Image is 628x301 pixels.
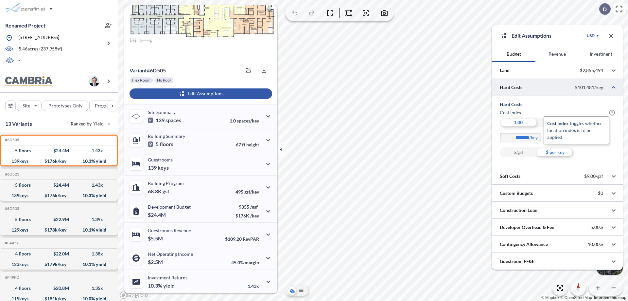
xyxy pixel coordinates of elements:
[584,173,603,179] p: $9.00/gsf
[245,260,259,265] span: margin
[603,6,607,12] p: D
[65,119,114,129] button: Ranked by Yield
[500,258,534,265] p: Guestroom FF&E
[235,204,259,210] p: $355
[547,121,602,140] span: toggles whether location index is to be applied
[148,204,191,210] p: Development Budget
[598,190,603,196] p: $0
[609,110,615,116] span: ?
[500,67,510,74] p: Land
[148,164,169,171] p: 139
[130,67,147,73] span: Variant
[157,78,171,83] p: No Pool
[537,118,574,127] div: 1.18
[537,147,574,157] div: $ per key
[235,213,259,218] p: $176K
[4,275,19,280] h5: Click to copy the code
[148,180,184,186] p: Building Program
[590,224,603,230] p: 5.00%
[148,133,185,139] p: Building Summary
[580,67,603,73] p: $2,855,494
[4,138,19,142] h5: Click to copy the code
[587,33,595,38] div: USD
[148,235,164,242] p: $5.5M
[89,101,125,111] button: Program
[250,213,259,218] span: /key
[500,147,537,157] div: $/gsf
[231,260,259,265] p: 45.0%
[500,173,520,179] p: Soft Costs
[4,206,19,211] h5: Click to copy the code
[500,224,554,231] p: Developer Overhead & Fee
[246,142,259,147] span: height
[17,101,42,111] button: Site
[500,207,537,214] p: Construction Loan
[89,76,99,86] img: user logo
[242,142,245,147] span: ft
[18,34,59,42] p: [STREET_ADDRESS]
[4,241,19,245] h5: Click to copy the code
[148,141,173,147] p: 5
[500,190,533,197] p: Custom Budgets
[148,259,164,265] p: $2.5M
[529,134,544,141] label: /key
[248,283,259,289] p: 1.43x
[148,109,176,115] p: Site Summary
[244,189,259,195] span: gsf/key
[148,212,167,218] p: $24.4M
[130,67,166,74] p: # 6d505
[23,103,30,109] p: Site
[48,103,82,109] p: Prototypes Only
[230,118,259,123] p: 1.0
[500,118,537,127] div: 1.00
[148,157,173,162] p: Guestrooms
[288,287,296,295] button: Aerial View
[130,88,272,99] button: Edit Assumptions
[225,236,259,242] p: $109.20
[18,57,20,65] p: -
[560,295,592,300] a: OpenStreetMap
[148,117,181,123] p: 139
[163,188,169,195] span: gsf
[236,142,259,147] p: 67
[5,22,45,29] p: Renamed Project
[160,141,173,147] span: floors
[4,172,19,177] h5: Click to copy the code
[120,292,148,299] a: Mapbox homepage
[243,236,259,242] span: RevPAR
[5,120,32,128] p: 13 Variants
[163,282,175,289] span: yield
[535,46,579,62] button: Revenue
[512,32,551,40] p: Edit Assumptions
[148,188,169,195] p: 68.8K
[148,275,187,280] p: Investment Returns
[594,295,626,300] a: Improve this map
[158,164,169,171] span: keys
[148,251,193,257] p: Net Operating Income
[500,109,521,116] h6: Cost index
[166,117,181,123] span: spaces
[237,118,259,123] span: spaces/key
[579,46,623,62] button: Investment
[5,76,52,86] img: BrandImage
[250,204,258,210] span: /gsf
[132,78,150,83] p: Flex Room
[19,46,62,53] p: 5.46 acres ( 237,958 sf)
[500,101,615,108] h5: Hard Costs
[541,295,559,300] a: Mapbox
[492,46,535,62] button: Budget
[95,103,113,109] p: Program
[588,241,603,247] p: 10.00%
[148,282,175,289] p: 10.3%
[547,121,569,126] span: cost index
[43,101,88,111] button: Prototypes Only
[235,189,259,195] p: 495
[148,228,191,233] p: Guestrooms Revenue
[500,241,548,248] p: Contingency Allowance
[93,121,104,127] span: Yield
[297,287,305,295] button: Site Plan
